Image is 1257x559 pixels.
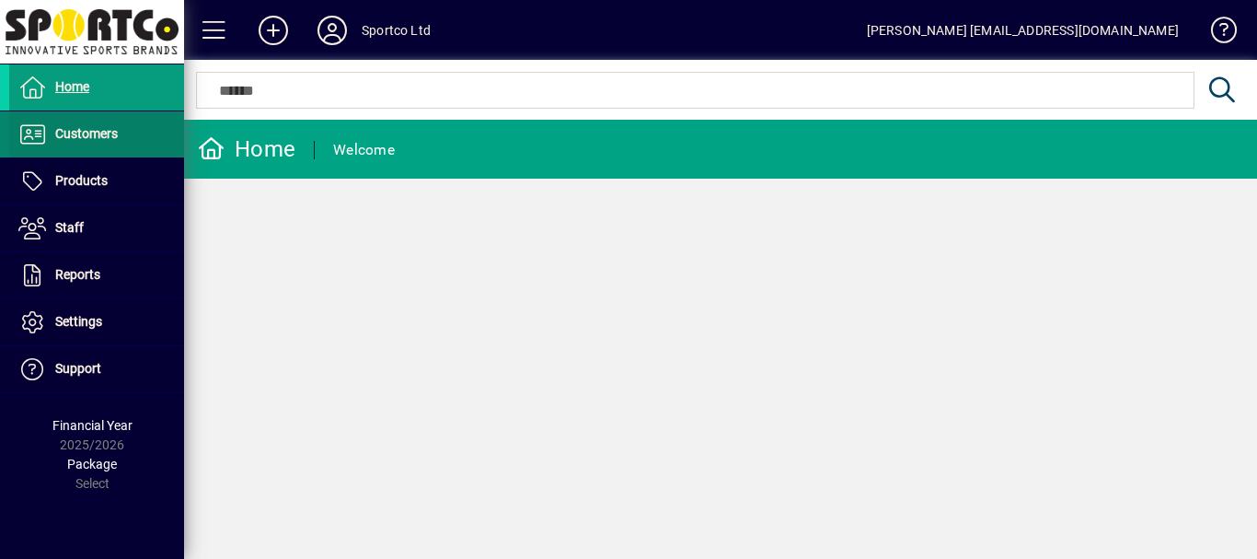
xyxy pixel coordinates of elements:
span: Home [55,79,89,94]
span: Financial Year [52,418,133,433]
a: Support [9,346,184,392]
div: Welcome [333,135,395,165]
span: Products [55,173,108,188]
button: Add [244,14,303,47]
a: Settings [9,299,184,345]
div: Sportco Ltd [362,16,431,45]
a: Staff [9,205,184,251]
span: Staff [55,220,84,235]
div: [PERSON_NAME] [EMAIL_ADDRESS][DOMAIN_NAME] [867,16,1179,45]
span: Customers [55,126,118,141]
a: Customers [9,111,184,157]
span: Support [55,361,101,376]
span: Package [67,457,117,472]
a: Reports [9,252,184,298]
a: Products [9,158,184,204]
div: Home [198,134,295,164]
span: Settings [55,314,102,329]
a: Knowledge Base [1197,4,1234,64]
span: Reports [55,267,100,282]
button: Profile [303,14,362,47]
